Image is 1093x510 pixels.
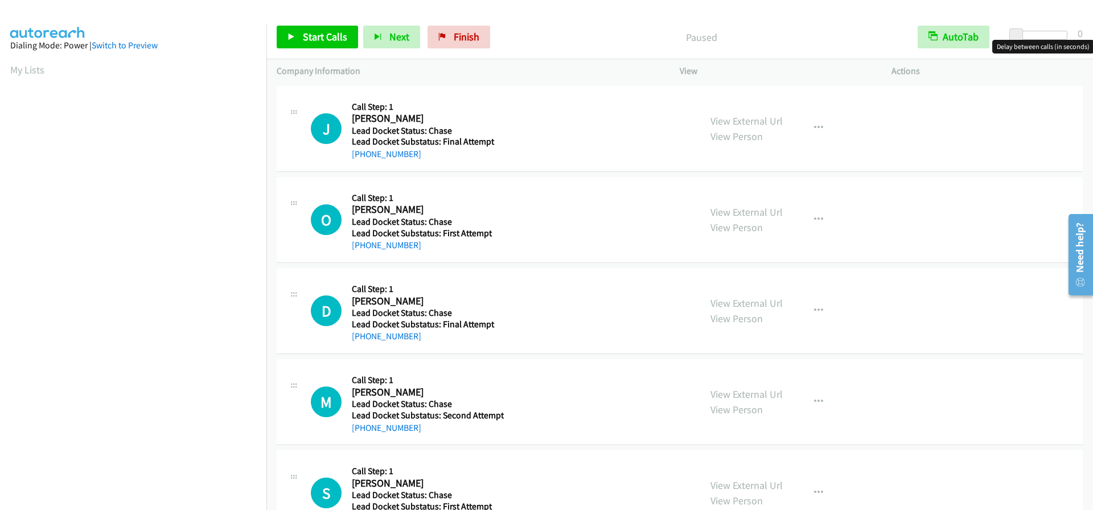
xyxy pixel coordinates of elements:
button: AutoTab [918,26,989,48]
a: Start Calls [277,26,358,48]
a: View Person [710,221,763,234]
p: Company Information [277,64,659,78]
p: Actions [891,64,1083,78]
h1: M [311,386,342,417]
iframe: Resource Center [1060,209,1093,300]
h5: Lead Docket Status: Chase [352,307,500,319]
h2: [PERSON_NAME] [352,477,500,490]
h1: O [311,204,342,235]
h2: [PERSON_NAME] [352,295,500,308]
p: Paused [506,30,897,45]
h5: Lead Docket Substatus: First Attempt [352,228,500,239]
h5: Call Step: 1 [352,375,504,386]
div: 0 [1078,26,1083,41]
h2: [PERSON_NAME] [352,203,500,216]
a: My Lists [10,63,44,76]
h5: Call Step: 1 [352,101,500,113]
a: View External Url [710,479,783,492]
a: View External Url [710,388,783,401]
a: [PHONE_NUMBER] [352,422,421,433]
a: View Person [710,403,763,416]
h5: Call Step: 1 [352,466,500,477]
a: Switch to Preview [92,40,158,51]
div: The call is yet to be attempted [311,478,342,508]
a: [PHONE_NUMBER] [352,240,421,250]
h1: S [311,478,342,508]
h5: Lead Docket Status: Chase [352,490,500,501]
span: Next [389,30,409,43]
h1: D [311,295,342,326]
h5: Call Step: 1 [352,192,500,204]
a: View External Url [710,205,783,219]
h5: Lead Docket Substatus: Second Attempt [352,410,504,421]
a: [PHONE_NUMBER] [352,331,421,342]
span: Finish [454,30,479,43]
h5: Lead Docket Substatus: Final Attempt [352,319,500,330]
div: The call is yet to be attempted [311,204,342,235]
p: View [680,64,871,78]
h5: Lead Docket Status: Chase [352,216,500,228]
a: View Person [710,494,763,507]
a: View Person [710,312,763,325]
a: View External Url [710,114,783,127]
h5: Lead Docket Status: Chase [352,125,500,137]
a: View External Url [710,297,783,310]
div: Dialing Mode: Power | [10,39,256,52]
span: Start Calls [303,30,347,43]
a: Finish [428,26,490,48]
h2: [PERSON_NAME] [352,386,500,399]
h5: Lead Docket Substatus: Final Attempt [352,136,500,147]
h2: [PERSON_NAME] [352,112,500,125]
div: The call is yet to be attempted [311,386,342,417]
div: The call is yet to be attempted [311,295,342,326]
a: [PHONE_NUMBER] [352,149,421,159]
div: The call is yet to be attempted [311,113,342,144]
h1: J [311,113,342,144]
a: View Person [710,130,763,143]
button: Next [363,26,420,48]
h5: Call Step: 1 [352,283,500,295]
h5: Lead Docket Status: Chase [352,398,504,410]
